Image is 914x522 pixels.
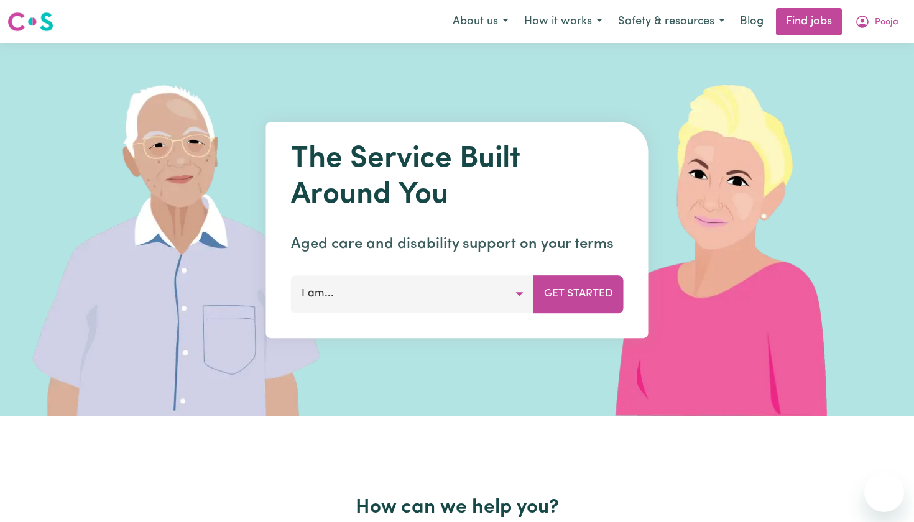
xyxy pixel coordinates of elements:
a: Blog [732,8,771,35]
button: My Account [847,9,907,35]
p: Aged care and disability support on your terms [291,233,624,255]
button: Safety & resources [610,9,732,35]
h1: The Service Built Around You [291,142,624,213]
button: I am... [291,275,534,313]
button: How it works [516,9,610,35]
a: Find jobs [776,8,842,35]
img: Careseekers logo [7,11,53,33]
button: Get Started [533,275,624,313]
iframe: Button to launch messaging window [864,472,904,512]
a: Careseekers logo [7,7,53,36]
button: About us [445,9,516,35]
span: Pooja [875,16,898,29]
h2: How can we help you? [54,496,860,520]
